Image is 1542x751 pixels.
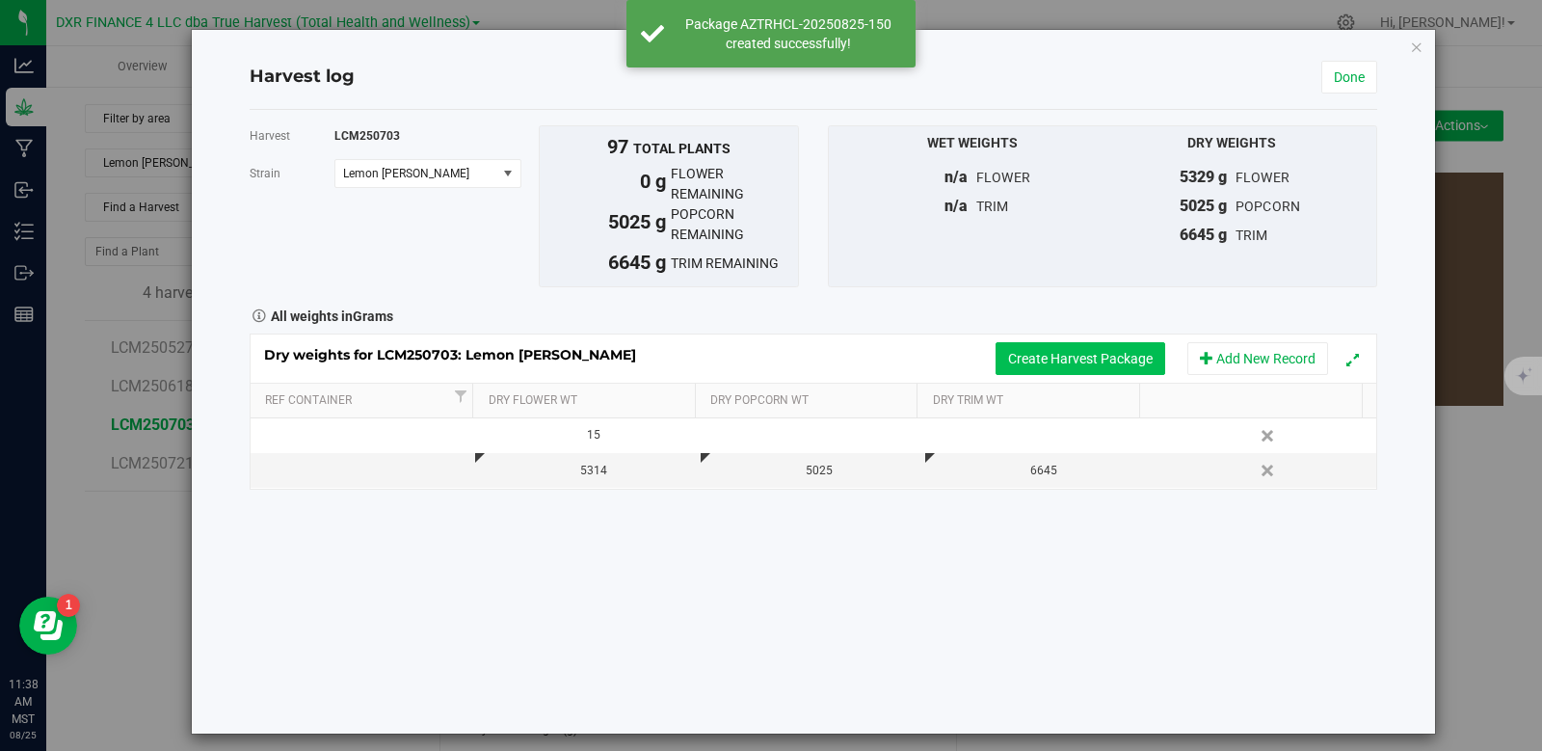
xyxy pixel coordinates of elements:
[1187,342,1328,375] button: Add New Record
[1339,345,1367,373] button: Expand
[976,170,1031,185] span: flower
[944,197,968,215] span: n/a
[489,426,699,444] div: 15
[671,204,798,245] span: popcorn remaining
[607,135,628,158] span: 97
[933,393,1132,409] a: Dry Trim Wt
[57,594,80,617] iframe: Resource center unread badge
[343,167,483,180] span: Lemon [PERSON_NAME]
[671,164,798,204] span: flower remaining
[264,346,655,363] span: Dry weights for LCM250703: Lemon [PERSON_NAME]
[944,168,968,186] span: n/a
[1255,458,1284,483] a: Delete
[449,384,472,408] a: Filter
[1180,168,1227,186] span: 5329 g
[927,135,1018,150] span: Wet Weights
[271,302,393,327] strong: All weights in
[540,167,672,207] span: 0 g
[353,308,393,324] span: Grams
[1236,199,1301,214] span: popcorn
[540,248,672,277] span: 6645 g
[671,254,798,274] span: trim remaining
[1187,135,1276,150] span: Dry Weights
[496,160,520,187] span: select
[1180,197,1227,215] span: 5025 g
[334,129,400,143] span: LCM250703
[1255,423,1284,448] a: Delete
[675,14,901,53] div: Package AZTRHCL-20250825-150 created successfully!
[489,462,699,480] div: 5314
[1321,61,1377,94] a: Done
[540,207,672,248] span: 5025 g
[996,342,1165,375] button: Create Harvest Package
[1236,170,1290,185] span: flower
[1180,226,1227,244] span: 6645 g
[19,597,77,655] iframe: Resource center
[976,199,1009,214] span: trim
[250,129,290,143] span: Harvest
[250,167,280,180] span: Strain
[939,462,1149,480] div: 6645
[489,393,688,409] a: Dry Flower Wt
[633,141,731,156] span: total plants
[250,65,355,90] h4: Harvest log
[714,462,924,480] div: 5025
[710,393,910,409] a: Dry Popcorn Wt
[1236,228,1268,243] span: trim
[265,393,449,409] a: Ref Container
